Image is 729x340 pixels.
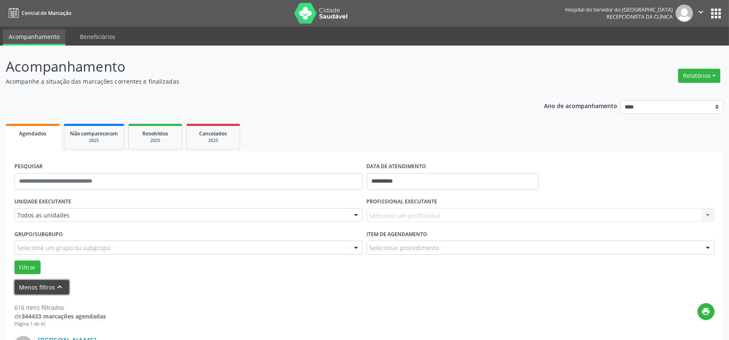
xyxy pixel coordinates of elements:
[14,312,106,321] div: de
[22,10,71,17] span: Central de Marcação
[70,137,118,144] div: 2025
[14,321,106,328] div: Página 1 de 42
[693,5,709,22] button: 
[192,137,234,144] div: 2025
[14,260,41,275] button: Filtrar
[19,130,46,137] span: Agendados
[14,195,71,208] label: UNIDADE EXECUTANTE
[55,282,65,292] i: keyboard_arrow_up
[565,6,673,13] div: Hospital do Servidor do [GEOGRAPHIC_DATA]
[6,77,508,86] p: Acompanhe a situação das marcações correntes e finalizadas
[17,211,346,219] span: Todos as unidades
[606,13,673,20] span: Recepcionista da clínica
[200,130,227,137] span: Cancelados
[544,100,617,111] p: Ano de acompanhamento
[14,228,63,241] label: Grupo/Subgrupo
[6,56,508,77] p: Acompanhamento
[6,6,71,20] a: Central de Marcação
[367,195,438,208] label: PROFISSIONAL EXECUTANTE
[142,130,168,137] span: Resolvidos
[14,280,69,294] button: Menos filtroskeyboard_arrow_up
[367,160,426,173] label: DATA DE ATENDIMENTO
[135,137,176,144] div: 2025
[698,303,715,320] button: print
[370,244,439,252] span: Selecionar procedimento
[709,6,723,21] button: apps
[14,160,43,173] label: PESQUISAR
[70,130,118,137] span: Não compareceram
[702,307,711,316] i: print
[17,244,110,252] span: Selecione um grupo ou subgrupo
[14,303,106,312] div: 616 itens filtrados
[22,312,106,320] strong: 344433 marcações agendadas
[74,29,121,44] a: Beneficiários
[3,29,65,46] a: Acompanhamento
[367,228,428,241] label: Item de agendamento
[678,69,720,83] button: Relatórios
[676,5,693,22] img: img
[696,7,705,17] i: 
